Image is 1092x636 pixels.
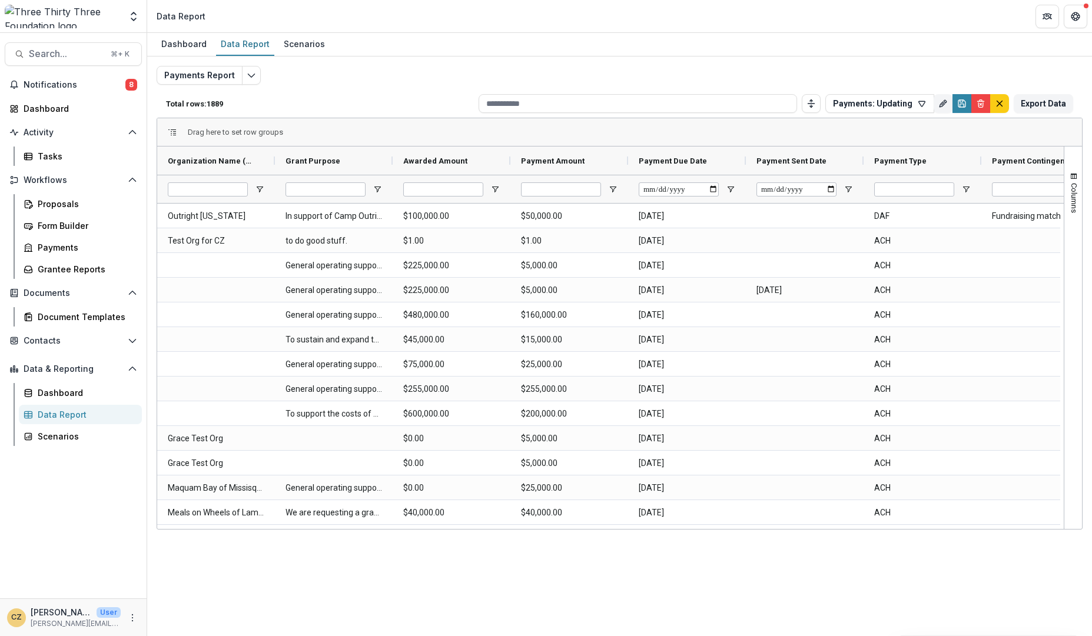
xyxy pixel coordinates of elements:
span: $5,000.00 [521,427,618,451]
a: Payments [19,238,142,257]
span: [DATE] [756,278,853,302]
div: Dashboard [24,102,132,115]
div: Data Report [216,35,274,52]
span: $40,000.00 [521,501,618,525]
button: Payments: Updating [825,94,934,113]
a: Document Templates [19,307,142,327]
span: General operating support. [286,352,382,377]
input: Organization Name (SHORT_TEXT) Filter Input [168,182,248,197]
button: Rename [934,94,952,113]
span: Meals on Wheels of Lamoille County, Inc. [168,501,264,525]
button: Open Filter Menu [255,185,264,194]
span: $40,000.00 [403,501,500,525]
a: Grantee Reports [19,259,142,279]
span: $50,000.00 [521,204,618,228]
button: Partners [1035,5,1059,28]
div: Proposals [38,198,132,210]
a: Form Builder [19,216,142,235]
button: More [125,611,140,625]
span: [DATE] [639,402,735,426]
span: Maquam Bay of Missisquoi, Inc. [168,476,264,500]
div: Data Report [38,408,132,421]
span: [DATE] [639,229,735,253]
span: ACH [874,377,971,401]
span: ACH [874,501,971,525]
span: 8 [125,79,137,91]
span: Grace Test Org [168,427,264,451]
span: Organization Name (SHORT_TEXT) [168,156,255,165]
div: Form Builder [38,219,132,232]
span: Payment Type [874,156,927,165]
span: General operating support [286,278,382,302]
span: $1.00 [403,229,500,253]
button: Open Workflows [5,171,142,189]
span: $255,000.00 [521,377,618,401]
nav: breadcrumb [152,8,210,25]
span: ACH [874,402,971,426]
input: Grant Purpose Filter Input [286,182,366,197]
a: Proposals [19,194,142,214]
div: Christine Zachai [11,614,22,621]
span: Awarded Amount [403,156,467,165]
div: Data Report [157,10,205,22]
div: Dashboard [38,387,132,399]
a: Scenarios [279,33,330,56]
span: Contacts [24,336,123,346]
input: Payment Contingencies Filter Input [992,182,1072,197]
button: Open Filter Menu [726,185,735,194]
div: Dashboard [157,35,211,52]
span: $5,000.00 [521,254,618,278]
span: Fundraising match form [992,204,1088,228]
button: Payments Report [157,66,243,85]
span: [DATE] [639,501,735,525]
span: [DATE] [639,476,735,500]
span: Notifications [24,80,125,90]
span: ACH [874,451,971,475]
span: $0.00 [403,427,500,451]
span: $75,000.00 [403,352,500,377]
button: Open Documents [5,284,142,302]
span: $5,000.00 [521,451,618,475]
button: Open Filter Menu [844,185,853,194]
div: Document Templates [38,311,132,323]
span: $255,000.00 [403,377,500,401]
span: Documents [24,288,123,298]
span: ACH [874,254,971,278]
button: Open Filter Menu [961,185,971,194]
input: Awarded Amount Filter Input [403,182,483,197]
span: [DATE] [639,427,735,451]
div: Row Groups [188,128,283,136]
span: To sustain and expand the meal program. [286,328,382,352]
input: Payment Sent Date Filter Input [756,182,837,197]
div: Tasks [38,150,132,162]
span: Grant Purpose [286,156,340,165]
a: Data Report [216,33,274,56]
span: Payment Due Date [639,156,707,165]
div: Grantee Reports [38,263,132,275]
span: $100,000.00 [403,204,500,228]
span: Drag here to set row groups [188,128,283,136]
button: Open Filter Menu [490,185,500,194]
span: [DATE] [639,377,735,401]
span: $45,000.00 [403,328,500,352]
p: Total rows: 1889 [166,99,474,108]
span: ACH [874,303,971,327]
span: $0.00 [403,451,500,475]
button: default [990,94,1009,113]
span: [DATE] [639,254,735,278]
button: Delete [971,94,990,113]
span: to do good stuff. [286,229,382,253]
button: Toggle auto height [802,94,821,113]
span: Outright [US_STATE] [168,204,264,228]
button: Notifications8 [5,75,142,94]
span: General operating support. [286,476,382,500]
button: Open Filter Menu [608,185,618,194]
button: Save [952,94,971,113]
div: ⌘ + K [108,48,132,61]
span: Test Org for CZ [168,229,264,253]
a: Tasks [19,146,142,166]
span: Payment Amount [521,156,585,165]
button: Get Help [1064,5,1087,28]
a: Scenarios [19,427,142,446]
span: General operating support. [286,377,382,401]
